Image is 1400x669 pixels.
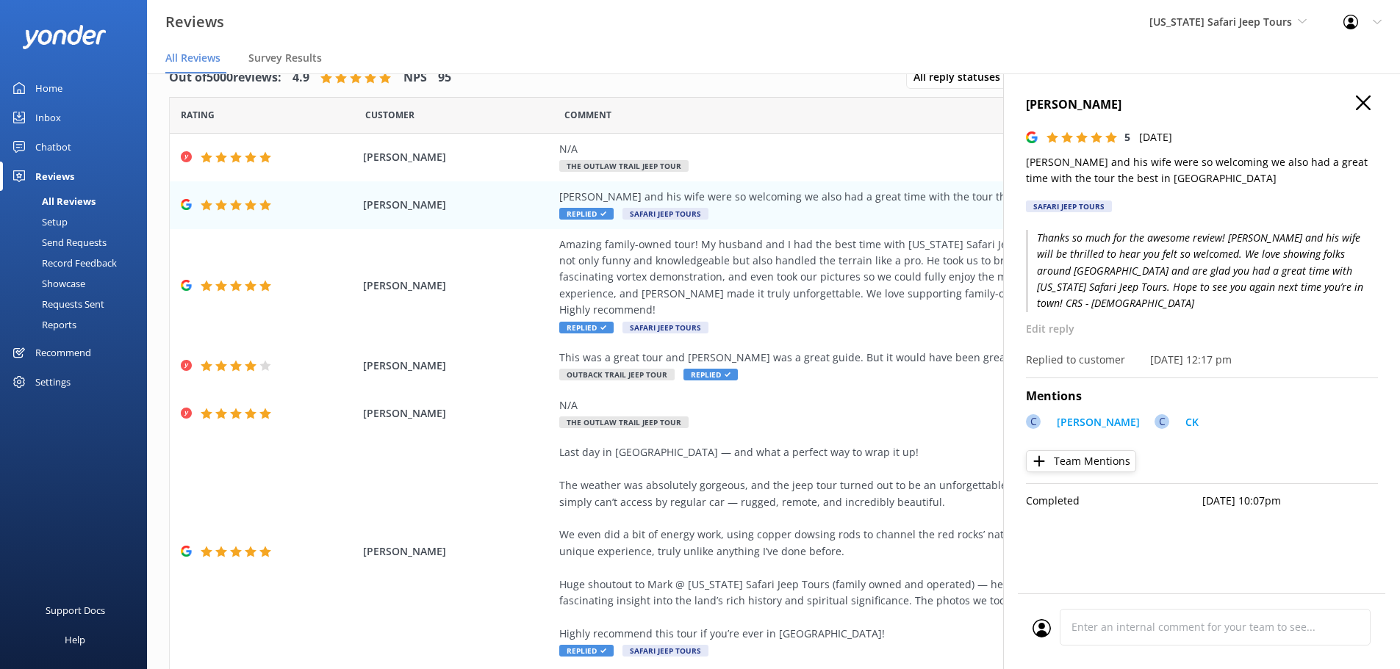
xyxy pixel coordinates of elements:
span: [PERSON_NAME] [363,405,553,422]
div: Reviews [35,162,74,191]
a: [PERSON_NAME] [1049,414,1140,434]
span: [PERSON_NAME] [363,149,553,165]
div: Last day in [GEOGRAPHIC_DATA] — and what a perfect way to wrap it up! The weather was absolutely ... [559,444,1228,642]
h4: 4.9 [292,68,309,87]
span: Replied [683,369,738,380]
p: CK [1185,414,1199,430]
h4: NPS [403,68,427,87]
span: Date [365,108,414,122]
a: Setup [9,211,147,232]
div: Help [65,625,85,654]
div: Amazing family-owned tour! My husband and I had the best time with [US_STATE] Safari Jeep Tours. ... [559,236,1228,319]
div: [PERSON_NAME] and his wife were so welcoming we also had a great time with the tour the best in [... [559,189,1228,205]
div: Recommend [35,338,91,367]
h4: 95 [438,68,451,87]
div: C [1026,414,1041,429]
p: Thanks so much for the awesome review! [PERSON_NAME] and his wife will be thrilled to hear you fe... [1026,230,1378,312]
div: N/A [559,397,1228,413]
p: [PERSON_NAME] [1057,414,1140,430]
span: Safari Jeep Tours [622,322,708,333]
h4: Mentions [1026,387,1378,406]
span: [PERSON_NAME] [363,543,553,560]
div: Send Requests [9,232,107,253]
span: [PERSON_NAME] [363,358,553,374]
a: CK [1178,414,1199,434]
a: Requests Sent [9,294,147,314]
span: Safari Jeep Tours [622,645,708,657]
span: Outback Trail Jeep Tour [559,369,675,380]
span: The Outlaw Trail Jeep Tour [559,416,689,428]
span: All Reviews [165,51,220,65]
p: [DATE] 10:07pm [1202,493,1379,509]
div: Requests Sent [9,294,104,314]
p: Edit reply [1026,321,1378,337]
button: Team Mentions [1026,450,1136,472]
div: Settings [35,367,71,397]
p: [DATE] 12:17 pm [1150,352,1232,368]
h4: Out of 5000 reviews: [169,68,281,87]
a: Showcase [9,273,147,294]
span: Replied [559,322,614,333]
a: Send Requests [9,232,147,253]
span: Survey Results [248,51,322,65]
div: Reports [9,314,76,335]
div: Support Docs [46,596,105,625]
a: Reports [9,314,147,335]
h3: Reviews [165,10,224,34]
span: Question [564,108,611,122]
div: Showcase [9,273,85,294]
p: Replied to customer [1026,352,1125,368]
span: Replied [559,208,614,220]
span: 5 [1124,130,1130,144]
img: user_profile.svg [1033,619,1051,637]
p: [PERSON_NAME] and his wife were so welcoming we also had a great time with the tour the best in [... [1026,154,1378,187]
h4: [PERSON_NAME] [1026,95,1378,115]
div: Inbox [35,103,61,132]
p: Completed [1026,493,1202,509]
div: Setup [9,211,68,232]
span: [PERSON_NAME] [363,197,553,213]
div: C [1155,414,1169,429]
span: The Outlaw Trail Jeep Tour [559,160,689,172]
span: [PERSON_NAME] [363,278,553,294]
img: yonder-white-logo.png [22,25,107,49]
a: Record Feedback [9,253,147,273]
div: Record Feedback [9,253,117,273]
div: All Reviews [9,191,96,211]
div: This was a great tour and [PERSON_NAME] was a great guide. But it would have been great to have m... [559,350,1228,366]
div: N/A [559,141,1228,157]
p: [DATE] [1139,129,1172,145]
span: Safari Jeep Tours [622,208,708,220]
span: [US_STATE] Safari Jeep Tours [1149,15,1292,29]
div: Safari Jeep Tours [1026,200,1112,212]
a: All Reviews [9,191,147,211]
span: Replied [559,645,614,657]
span: Date [181,108,215,122]
div: Chatbot [35,132,71,162]
button: Close [1356,95,1371,112]
span: All reply statuses [913,69,1009,85]
div: Home [35,73,62,103]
